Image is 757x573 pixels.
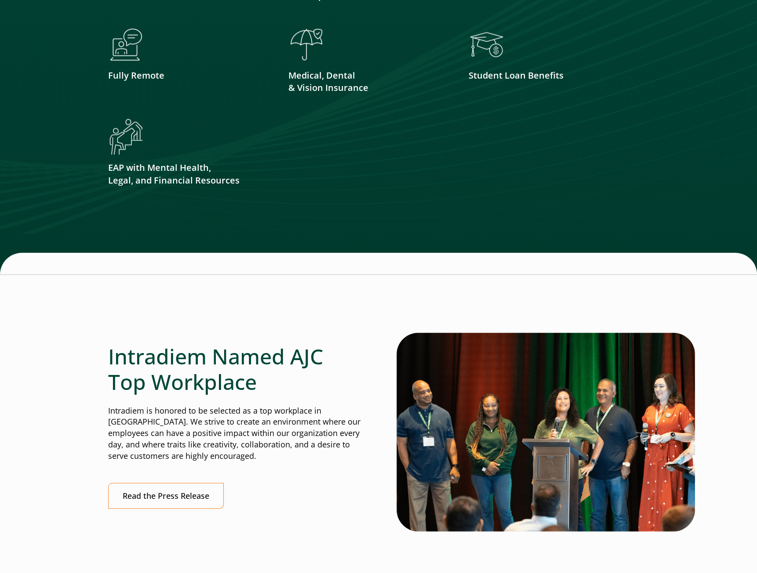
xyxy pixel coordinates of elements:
p: EAP with Mental Health, Legal, and Financial Resources [108,162,270,187]
h2: Intradiem Named AJC Top Workplace [108,344,360,394]
p: Medical, Dental & Vision Insurance [288,69,451,95]
p: Student Loan Benefits [469,69,631,82]
a: Link opens in a new window [108,483,224,509]
p: Fully Remote [108,69,270,82]
p: Intradiem is honored to be selected as a top workplace in [GEOGRAPHIC_DATA]. We strive to create ... [108,405,360,462]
